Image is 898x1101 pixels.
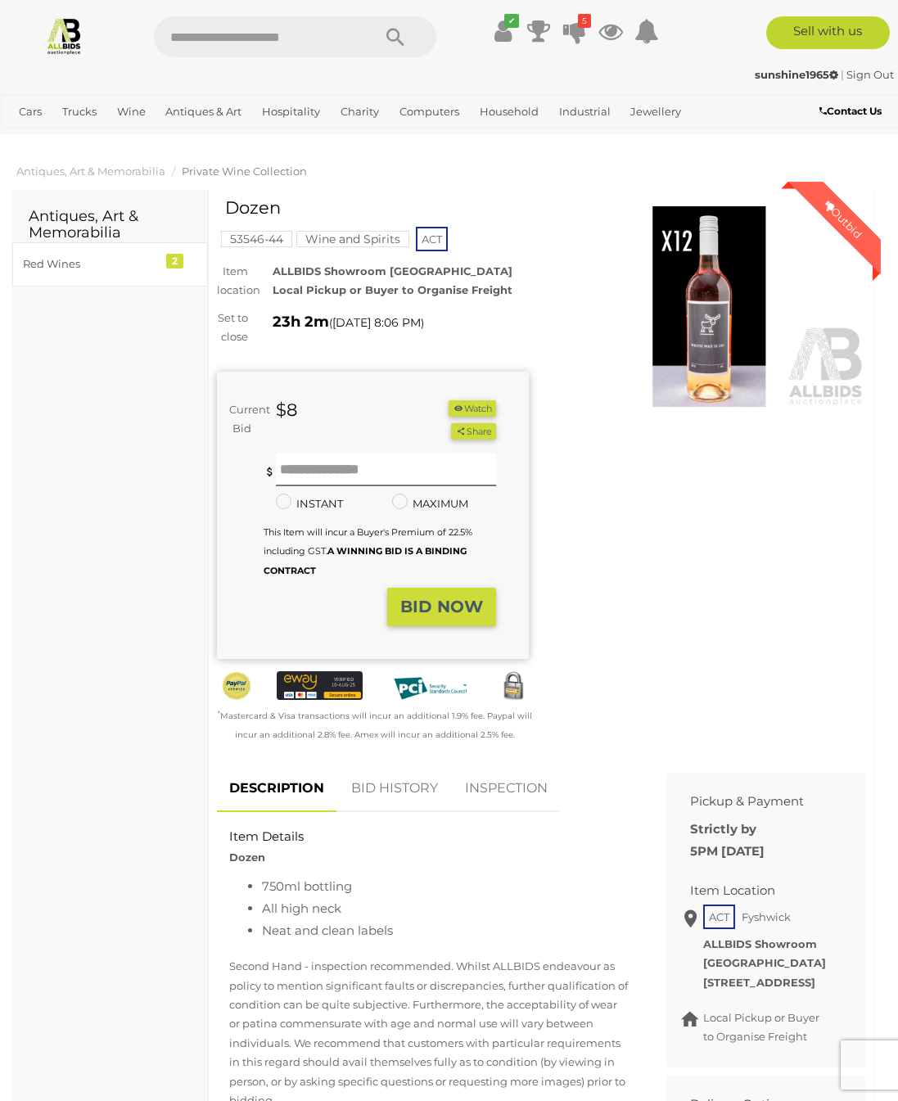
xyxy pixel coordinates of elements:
div: Red Wines [23,255,158,273]
li: All high neck [262,897,629,919]
h1: Dozen [225,198,525,217]
img: eWAY Payment Gateway [277,671,363,700]
a: Sports [64,125,111,152]
button: BID NOW [387,588,496,626]
a: Red Wines 2 [12,242,208,286]
div: Outbid [805,182,881,257]
div: Set to close [205,309,260,347]
a: Wine [111,98,152,125]
strong: ALLBIDS Showroom [GEOGRAPHIC_DATA] [273,264,512,278]
li: Neat and clean labels [262,919,629,941]
strong: Dozen [229,851,265,864]
a: Charity [334,98,386,125]
i: ✔ [504,14,519,28]
li: 750ml bottling [262,875,629,897]
b: Contact Us [819,105,882,117]
i: 5 [578,14,591,28]
button: Watch [449,400,496,417]
div: 2 [166,254,183,268]
strong: 23h 2m [273,313,329,331]
a: Sell with us [766,16,890,49]
h2: Item Location [690,884,816,898]
img: Dozen [553,206,865,408]
strong: sunshine1965 [755,68,838,81]
a: 53546-44 [221,232,292,246]
span: Fyshwick [738,906,795,927]
li: Watch this item [449,400,496,417]
span: ACT [416,227,448,251]
div: Item location [205,262,260,300]
span: [DATE] 8:06 PM [332,315,421,330]
b: A WINNING BID IS A BINDING CONTRACT [264,545,467,575]
a: BID HISTORY [339,765,450,813]
img: PCI DSS compliant [387,671,473,706]
a: Antiques & Art [159,98,248,125]
a: Trucks [56,98,103,125]
strong: BID NOW [400,597,483,616]
mark: Wine and Spirits [296,231,409,247]
strong: Local Pickup or Buyer to Organise Freight [273,283,512,296]
strong: $8 [276,399,297,420]
label: INSTANT [276,494,343,513]
div: Current Bid [217,400,264,439]
a: DESCRIPTION [217,765,336,813]
a: Antiques, Art & Memorabilia [16,165,165,178]
mark: 53546-44 [221,231,292,247]
a: Private Wine Collection [182,165,307,178]
span: Local Pickup or Buyer to Organise Freight [703,1011,819,1043]
button: Search [354,16,436,57]
strong: [STREET_ADDRESS] [703,976,815,989]
a: Jewellery [624,98,688,125]
img: Official PayPal Seal [221,671,252,702]
span: ACT [703,905,735,929]
a: sunshine1965 [755,68,841,81]
a: Household [473,98,545,125]
a: Contact Us [819,102,886,120]
img: Allbids.com.au [45,16,83,55]
b: Strictly by 5PM [DATE] [690,821,765,859]
a: Wine and Spirits [296,232,409,246]
h2: Antiques, Art & Memorabilia [29,209,192,241]
button: Share [451,423,496,440]
a: ✔ [490,16,515,46]
a: Office [12,125,56,152]
a: 5 [562,16,587,46]
small: This Item will incur a Buyer's Premium of 22.5% including GST. [264,526,472,576]
a: Computers [393,98,466,125]
span: ( ) [329,316,424,329]
a: Cars [12,98,48,125]
img: Secured by Rapid SSL [498,671,529,702]
a: [GEOGRAPHIC_DATA] [118,125,247,152]
span: | [841,68,844,81]
strong: ALLBIDS Showroom [GEOGRAPHIC_DATA] [703,937,826,969]
label: MAXIMUM [392,494,468,513]
a: Sign Out [846,68,894,81]
h2: Item Details [229,830,629,844]
a: INSPECTION [453,765,560,813]
a: Industrial [553,98,617,125]
a: Hospitality [255,98,327,125]
h2: Pickup & Payment [690,795,816,809]
small: Mastercard & Visa transactions will incur an additional 1.9% fee. Paypal will incur an additional... [218,711,532,740]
